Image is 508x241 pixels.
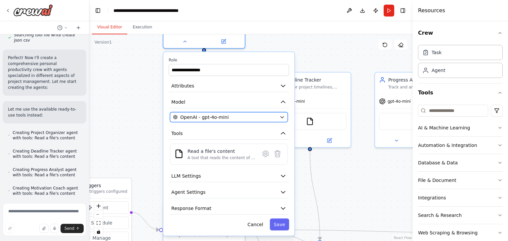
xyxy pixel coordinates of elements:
[93,6,103,15] button: Hide left sidebar
[169,170,289,182] button: LLM Settings
[188,148,256,155] div: Read a file's content
[171,189,205,195] span: Agent Settings
[171,130,183,137] span: Tools
[260,148,272,160] button: Configure tool
[418,154,503,171] button: Database & Data
[418,229,478,236] div: Web Scraping & Browsing
[94,202,103,236] div: React Flow controls
[388,77,452,83] div: Progress Analyst
[94,219,103,227] button: fit view
[169,186,289,198] button: Agent Settings
[55,24,70,32] button: Switch to previous chat
[418,42,503,83] div: Crew
[169,202,289,215] button: Response Format
[171,173,201,179] span: LLM Settings
[269,72,351,148] div: Deadline TrackerMonitor project timelines, identify upcoming deadlines, and create reminder sched...
[270,219,289,230] button: Save
[94,202,103,210] button: zoom in
[73,24,84,32] button: Start a new chat
[170,112,288,122] button: OpenAI - gpt-4o-mini
[39,224,49,233] button: Upload files
[94,227,103,236] button: toggle interactivity
[169,127,289,140] button: Tools
[95,40,112,45] div: Version 1
[8,106,81,118] p: Let me use the available ready-to-use tools instead:
[13,4,53,16] img: Logo
[171,205,211,212] span: Response Format
[95,204,108,211] span: Event
[418,137,503,154] button: Automation & Integration
[94,210,103,219] button: zoom out
[177,217,241,238] div: Analyze the user's current projects and goals, then create a structured organization system. Brea...
[171,99,185,105] span: Model
[13,167,81,178] span: Creating Progress Analyst agent with tools: Read a file's content
[205,38,242,46] button: Open in side panel
[169,96,289,108] button: Model
[13,186,81,196] span: Creating Motivation Coach agent with tools: Read a file's content
[418,24,503,42] button: Crew
[5,224,15,233] button: Improve this prompt
[13,130,81,141] span: Creating Project Organizer agent with tools: Read a file's content
[418,212,462,219] div: Search & Research
[282,77,347,83] div: Deadline Tracker
[83,189,127,194] p: No triggers configured
[306,118,314,125] img: FileReadTool
[14,32,81,43] span: Searching tool file write create json csv
[174,149,184,158] img: FileReadTool
[91,220,112,226] span: Schedule
[282,85,347,90] div: Monitor project timelines, identify upcoming deadlines, and create reminder schedules to ensure {...
[67,201,129,214] button: Event
[398,6,407,15] button: Hide right sidebar
[418,177,456,184] div: File & Document
[418,7,445,15] h4: Resources
[83,182,127,189] h3: Triggers
[67,217,129,229] button: Schedule
[418,189,503,206] button: Integrations
[418,119,503,136] button: AI & Machine Learning
[131,209,159,233] g: Edge from triggers to 5528d403-5904-47c1-bdc7-3b1ed988e086
[388,85,452,90] div: Track and analyze progress on goals, measure completion rates, and provide data-driven insights o...
[8,55,81,90] p: Perfect! Now I'll create a comprehensive personal productivity crew with agents specialized in di...
[113,7,188,14] nav: breadcrumb
[394,236,412,240] a: React Flow attribution
[169,80,289,92] button: Attributes
[374,72,457,148] div: Progress AnalystTrack and analyze progress on goals, measure completion rates, and provide data-d...
[243,219,267,230] button: Cancel
[307,151,323,240] g: Edge from 4ae291fb-1097-40d2-b873-7a6190c66429 to fd9e2bff-9fe2-4481-a536-73773a8de0c6
[282,99,305,104] span: gpt-4o-mini
[64,226,74,231] span: Send
[418,207,503,224] button: Search & Research
[61,224,84,233] button: Send
[169,57,289,63] label: Role
[188,155,256,160] div: A tool that reads the content of a file. To use this tool, provide a 'file_path' parameter with t...
[418,159,458,166] div: Database & Data
[418,124,470,131] div: AI & Machine Learning
[249,226,506,236] g: Edge from 5528d403-5904-47c1-bdc7-3b1ed988e086 to e6f6ee02-802e-4b24-b040-89b588321427
[171,83,194,89] span: Attributes
[388,99,411,104] span: gpt-4o-mini
[13,149,81,159] span: Creating Deadline Tracker agent with tools: Read a file's content
[418,194,446,201] div: Integrations
[180,114,229,120] span: OpenAI - gpt-4o-mini
[127,20,157,34] button: Execution
[311,137,348,145] button: Open in side panel
[50,224,59,233] button: Click to speak your automation idea
[432,49,442,56] div: Task
[418,84,503,102] button: Tools
[418,172,503,189] button: File & Document
[92,20,127,34] button: Visual Editor
[432,67,445,74] div: Agent
[272,148,283,160] button: Delete tool
[418,142,477,149] div: Automation & Integration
